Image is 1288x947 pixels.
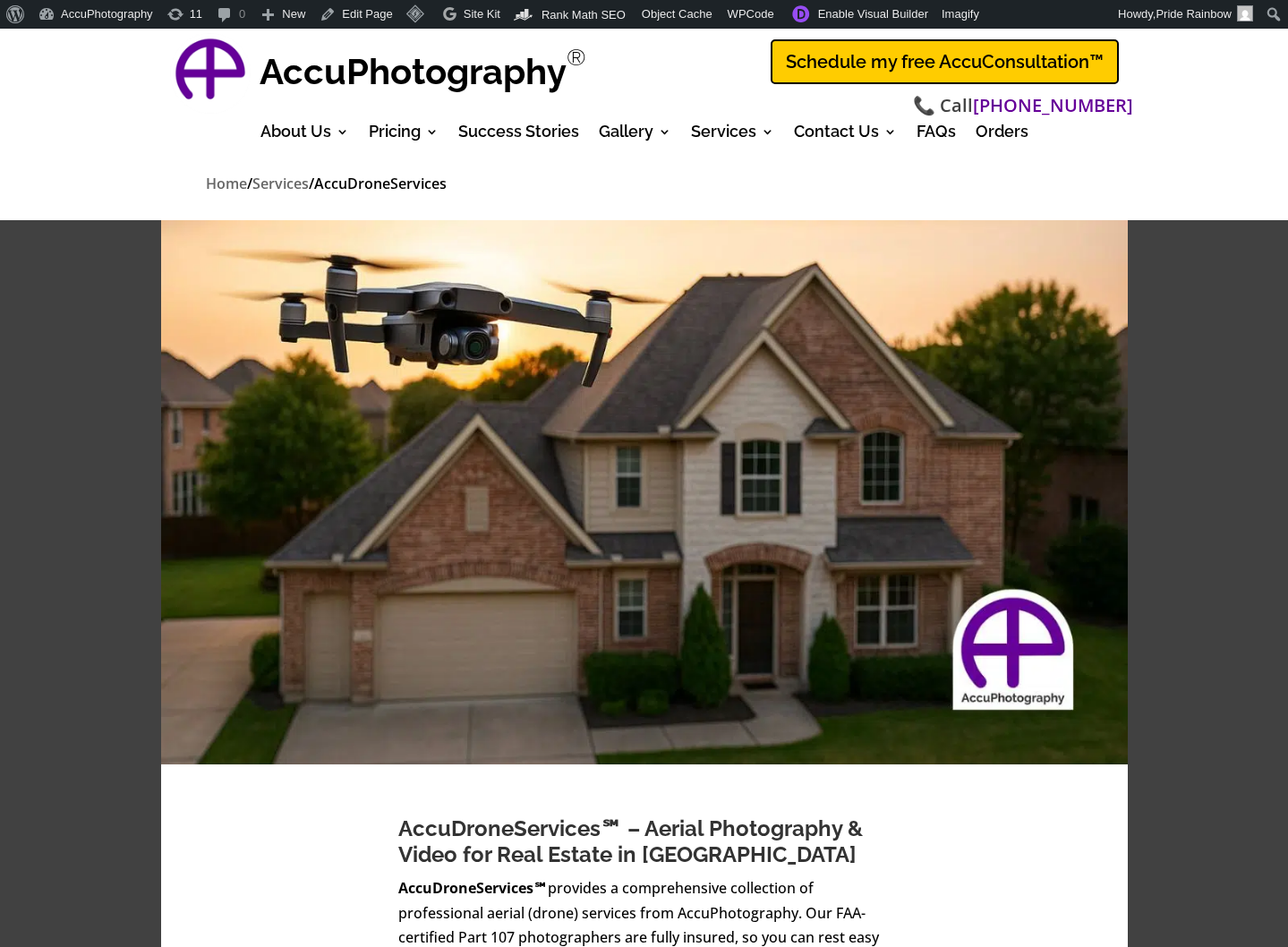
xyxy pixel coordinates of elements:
sup: Registered Trademark [567,44,586,71]
a: FAQs [917,125,956,145]
a: Pricing [369,125,439,145]
img: AccuPhotography [170,33,251,114]
a: Gallery [599,125,671,145]
strong: AccuPhotography [260,50,567,92]
span: / [309,174,314,193]
img: Elevate Listings With Accudroneservices [161,220,1128,764]
span: Site Kit [464,7,500,21]
h3: Elevate Listings with AccuDroneServices [161,775,1128,784]
a: AccuPhotography Logo - Professional Real Estate Photography and Media Services in Dallas, Texas [170,33,251,114]
a: Schedule my free AccuConsultation™ [771,39,1119,84]
a: Home [206,174,247,195]
a: About Us [260,125,349,145]
span: AccuDroneServices [314,174,447,193]
a: Orders [976,125,1028,145]
strong: AccuDroneServices℠ [398,878,548,898]
a: Services [252,174,309,195]
a: [PHONE_NUMBER] [973,93,1133,119]
span: Rank Math SEO [542,8,626,21]
img: Avatar of pride rainbow [1237,5,1253,21]
a: Contact Us [794,125,897,145]
span: AccuDroneServices℠ – Aerial Photography & Video for Real Estate in [GEOGRAPHIC_DATA] [398,815,863,867]
span: / [247,174,252,193]
a: Success Stories [458,125,579,145]
nav: breadcrumbs [206,172,1083,196]
span: Pride Rainbow [1156,7,1232,21]
span: 📞 Call [913,93,1133,119]
a: Services [691,125,774,145]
